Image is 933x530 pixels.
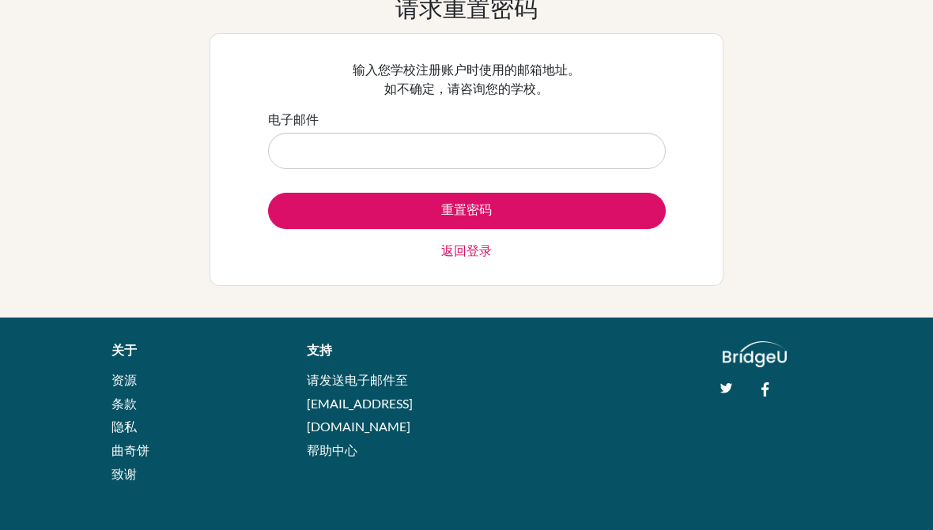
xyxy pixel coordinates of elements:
a: 致谢 [111,466,137,481]
font: 如不确定，请咨询您的学校。 [384,81,549,96]
font: 输入您学校注册账户时使用的邮箱地址。 [353,62,580,77]
a: 条款 [111,396,137,411]
font: 重置密码 [441,201,492,216]
a: 返回登录 [441,241,492,260]
a: 请发送电子邮件至 [EMAIL_ADDRESS][DOMAIN_NAME] [307,372,413,434]
a: 隐私 [111,419,137,434]
font: 支持 [307,343,332,358]
font: 关于 [111,343,137,358]
a: 资源 [111,372,137,387]
a: 曲奇饼 [111,442,149,457]
font: 电子邮件 [268,111,319,126]
img: logo_white@2x-f4f0deed5e89b7ecb1c2cc34c3e3d731f90f0f143d5ea2071677605dd97b5244.png [723,341,787,367]
a: 帮助中心 [307,442,357,457]
font: 返回登录 [441,242,492,257]
button: 重置密码 [268,193,666,229]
